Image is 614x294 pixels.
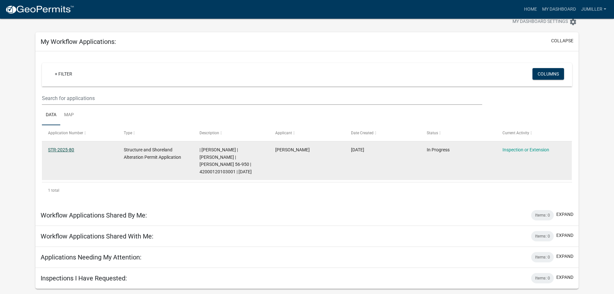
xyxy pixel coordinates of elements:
[579,3,609,15] a: JuMiller
[507,15,582,28] button: My Dashboard Settingssettings
[531,273,554,283] div: Items: 0
[41,38,116,46] h5: My Workflow Applications:
[42,105,60,126] a: Data
[512,18,568,26] span: My Dashboard Settings
[200,131,219,135] span: Description
[42,92,482,105] input: Search for applications
[502,147,549,152] a: Inspection or Extension
[48,131,83,135] span: Application Number
[41,211,147,219] h5: Workflow Applications Shared By Me:
[532,68,564,80] button: Columns
[41,232,153,240] h5: Workflow Applications Shared With Me:
[269,125,345,141] datatable-header-cell: Applicant
[420,125,496,141] datatable-header-cell: Status
[35,51,579,205] div: collapse
[521,3,540,15] a: Home
[556,274,573,281] button: expand
[193,125,269,141] datatable-header-cell: Description
[48,147,74,152] a: STR-2025-80
[569,18,577,26] i: settings
[531,231,554,241] div: Items: 0
[427,147,450,152] span: In Progress
[351,131,374,135] span: Date Created
[275,147,310,152] span: Justin Miller
[124,147,181,160] span: Structure and Shoreland Alteration Permit Application
[345,125,421,141] datatable-header-cell: Date Created
[556,232,573,239] button: expand
[41,274,127,282] h5: Inspections I Have Requested:
[118,125,193,141] datatable-header-cell: Type
[200,147,252,174] span: | Alexis Newark | JUSTIN W MILLER | Olaf 56-950 | 42000120103001 | 04/14/2026
[427,131,438,135] span: Status
[540,3,579,15] a: My Dashboard
[50,68,77,80] a: + Filter
[124,131,132,135] span: Type
[60,105,78,126] a: Map
[531,210,554,220] div: Items: 0
[496,125,572,141] datatable-header-cell: Current Activity
[42,125,118,141] datatable-header-cell: Application Number
[275,131,292,135] span: Applicant
[42,182,572,198] div: 1 total
[556,211,573,218] button: expand
[41,253,141,261] h5: Applications Needing My Attention:
[351,147,364,152] span: 04/02/2025
[556,253,573,260] button: expand
[502,131,529,135] span: Current Activity
[551,37,573,44] button: collapse
[531,252,554,262] div: Items: 0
